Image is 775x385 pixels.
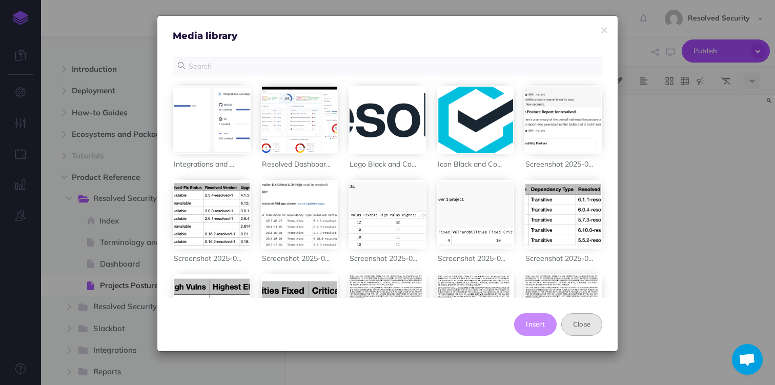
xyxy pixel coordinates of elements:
[173,57,602,75] input: Search
[438,254,505,263] span: Screenshot 2025-0...
[514,313,557,336] button: Insert
[173,31,602,42] h4: Media library
[350,159,416,169] span: Logo Black and Co...
[438,159,502,169] span: Icon Black and Co...
[525,254,593,263] span: Screenshot 2025-0...
[525,159,593,169] span: Screenshot 2025-0...
[561,313,602,336] button: Close
[174,159,234,169] span: Integrations and ...
[350,254,417,263] span: Screenshot 2025-0...
[262,254,330,263] span: Screenshot 2025-0...
[262,159,331,169] span: Resolved Dashboar...
[174,254,241,263] span: Screenshot 2025-0...
[732,344,763,375] a: Open chat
